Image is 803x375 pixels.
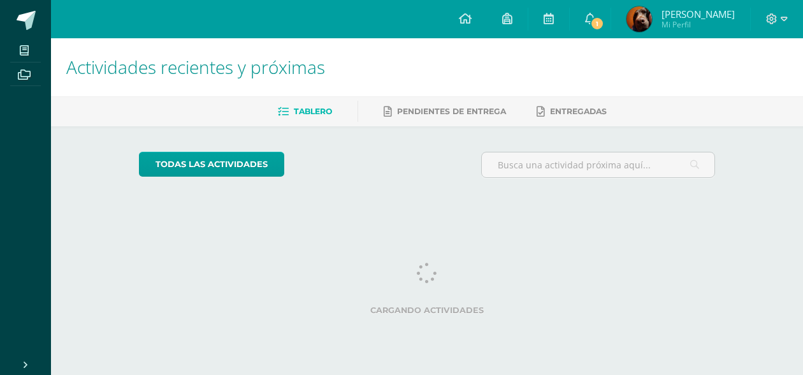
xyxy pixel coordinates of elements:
span: Tablero [294,107,332,116]
a: todas las Actividades [139,152,284,177]
a: Entregadas [537,101,607,122]
input: Busca una actividad próxima aquí... [482,152,715,177]
span: Mi Perfil [662,19,735,30]
a: Tablero [278,101,332,122]
label: Cargando actividades [139,305,716,315]
span: Entregadas [550,107,607,116]
span: [PERSON_NAME] [662,8,735,20]
span: Actividades recientes y próximas [66,55,325,79]
span: Pendientes de entrega [397,107,506,116]
img: cfb03ecccc0155878a67c8bac78d8a99.png [626,6,652,32]
a: Pendientes de entrega [384,101,506,122]
span: 1 [590,17,604,31]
